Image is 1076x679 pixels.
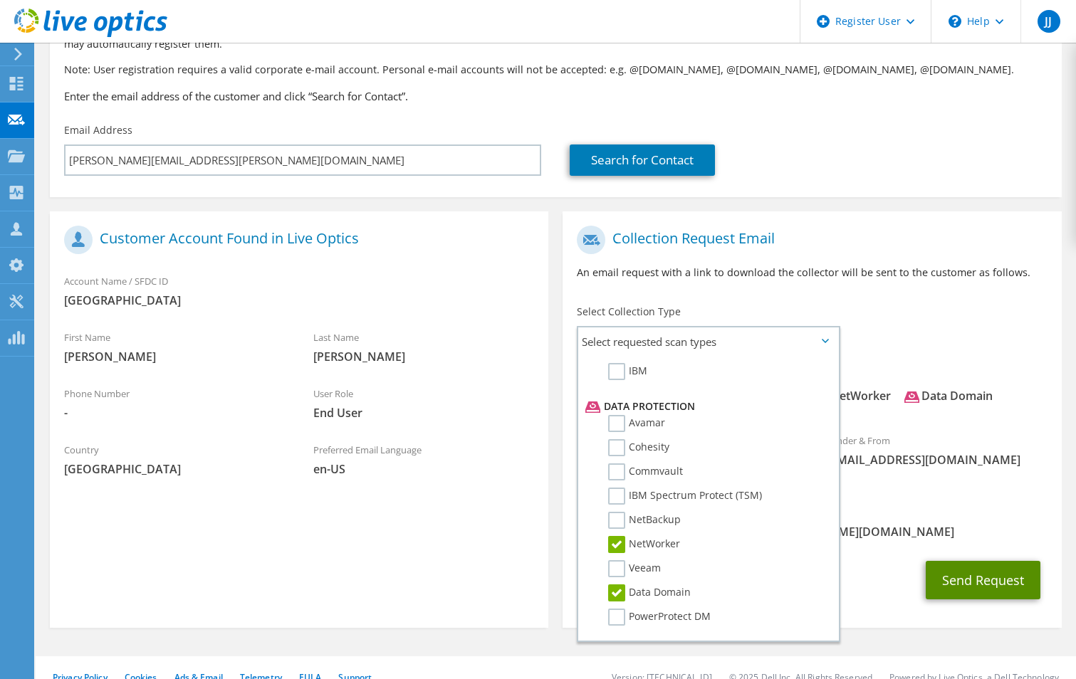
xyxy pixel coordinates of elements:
[299,322,548,372] div: Last Name
[299,379,548,428] div: User Role
[949,15,961,28] svg: \n
[570,144,715,176] a: Search for Contact
[582,398,831,415] li: Data Protection
[813,426,1062,475] div: Sender & From
[608,463,683,480] label: Commvault
[608,488,762,505] label: IBM Spectrum Protect (TSM)
[313,405,534,421] span: End User
[64,461,285,477] span: [GEOGRAPHIC_DATA]
[313,349,534,364] span: [PERSON_NAME]
[313,461,534,477] span: en-US
[299,435,548,484] div: Preferred Email Language
[608,363,647,380] label: IBM
[608,560,661,577] label: Veeam
[50,266,548,315] div: Account Name / SFDC ID
[608,609,711,626] label: PowerProtect DM
[50,435,299,484] div: Country
[608,584,691,601] label: Data Domain
[1038,10,1060,33] span: JJ
[577,226,1040,254] h1: Collection Request Email
[577,305,681,319] label: Select Collection Type
[64,349,285,364] span: [PERSON_NAME]
[608,439,669,456] label: Cohesity
[926,561,1040,599] button: Send Request
[50,379,299,428] div: Phone Number
[563,426,812,490] div: To
[563,498,1061,547] div: CC & Reply To
[608,536,680,553] label: NetWorker
[813,388,891,404] div: NetWorker
[563,362,1061,419] div: Requested Collections
[608,512,681,529] label: NetBackup
[64,62,1048,78] p: Note: User registration requires a valid corporate e-mail account. Personal e-mail accounts will ...
[577,265,1047,280] p: An email request with a link to download the collector will be sent to the customer as follows.
[64,226,527,254] h1: Customer Account Found in Live Optics
[64,293,534,308] span: [GEOGRAPHIC_DATA]
[50,322,299,372] div: First Name
[64,123,132,137] label: Email Address
[64,88,1048,104] h3: Enter the email address of the customer and click “Search for Contact”.
[827,452,1048,468] span: [EMAIL_ADDRESS][DOMAIN_NAME]
[578,327,838,356] span: Select requested scan types
[904,388,993,404] div: Data Domain
[608,415,665,432] label: Avamar
[64,405,285,421] span: -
